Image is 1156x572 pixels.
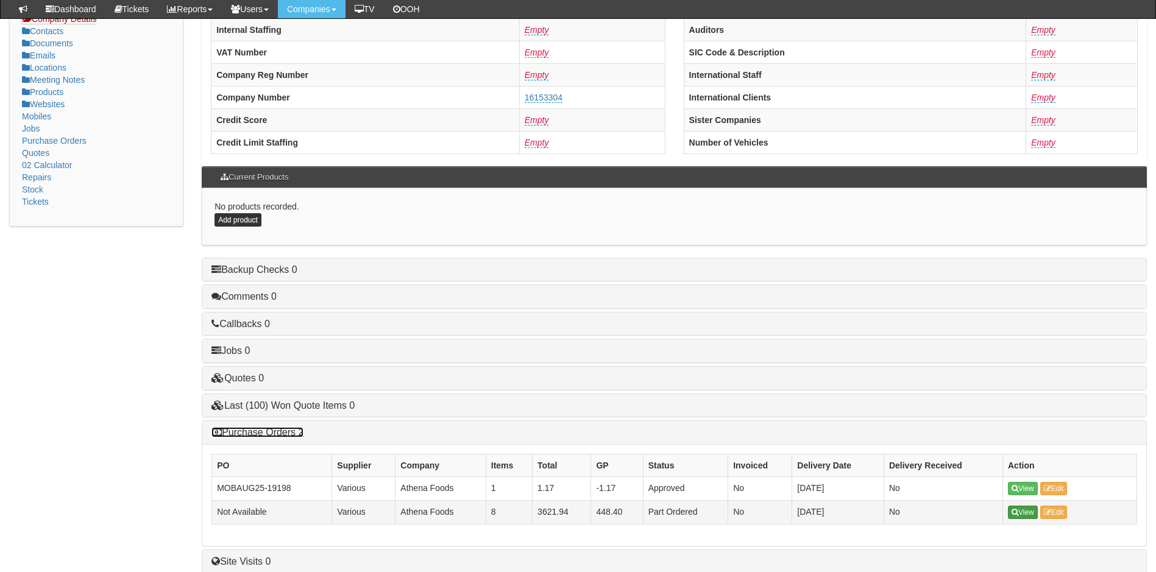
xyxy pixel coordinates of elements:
[533,501,591,524] td: 3621.94
[211,373,264,383] a: Quotes 0
[533,454,591,476] th: Total
[22,75,85,85] a: Meeting Notes
[395,454,486,476] th: Company
[211,319,270,329] a: Callbacks 0
[1031,70,1055,80] a: Empty
[533,476,591,500] td: 1.17
[22,197,49,207] a: Tickets
[211,291,277,302] a: Comments 0
[22,63,66,72] a: Locations
[643,476,728,500] td: Approved
[591,476,643,500] td: -1.17
[332,476,395,500] td: Various
[215,167,294,188] h3: Current Products
[1008,506,1038,519] a: View
[884,501,1002,524] td: No
[22,51,55,60] a: Emails
[684,131,1026,154] th: Number of Vehicles
[643,454,728,476] th: Status
[22,38,73,48] a: Documents
[1040,506,1068,519] a: Edit
[332,501,395,524] td: Various
[212,476,332,500] td: MOBAUG25-19198
[1031,138,1055,148] a: Empty
[22,26,63,36] a: Contacts
[22,124,40,133] a: Jobs
[643,501,728,524] td: Part Ordered
[1002,454,1136,476] th: Action
[728,501,792,524] td: No
[884,476,1002,500] td: No
[684,18,1026,41] th: Auditors
[22,13,97,24] a: Company Details
[211,63,520,86] th: Company Reg Number
[684,86,1026,108] th: International Clients
[395,501,486,524] td: Athena Foods
[525,138,549,148] a: Empty
[211,18,520,41] th: Internal Staffing
[1031,93,1055,103] a: Empty
[525,115,549,125] a: Empty
[728,454,792,476] th: Invoiced
[684,41,1026,63] th: SIC Code & Description
[1031,115,1055,125] a: Empty
[486,454,532,476] th: Items
[22,185,43,194] a: Stock
[215,213,261,227] a: Add product
[211,86,520,108] th: Company Number
[486,501,532,524] td: 8
[211,345,250,356] a: Jobs 0
[22,99,65,109] a: Websites
[211,400,355,411] a: Last (100) Won Quote Items 0
[525,48,549,58] a: Empty
[591,454,643,476] th: GP
[211,108,520,131] th: Credit Score
[525,25,549,35] a: Empty
[1031,25,1055,35] a: Empty
[22,172,51,182] a: Repairs
[1031,48,1055,58] a: Empty
[22,148,49,158] a: Quotes
[212,501,332,524] td: Not Available
[211,264,297,275] a: Backup Checks 0
[211,556,271,567] a: Site Visits 0
[1040,482,1068,495] a: Edit
[525,93,562,103] a: 16153304
[792,501,884,524] td: [DATE]
[792,454,884,476] th: Delivery Date
[684,63,1026,86] th: International Staff
[22,160,73,170] a: 02 Calculator
[22,87,63,97] a: Products
[395,476,486,500] td: Athena Foods
[591,501,643,524] td: 448.40
[211,41,520,63] th: VAT Number
[332,454,395,476] th: Supplier
[212,454,332,476] th: PO
[525,70,549,80] a: Empty
[22,136,87,146] a: Purchase Orders
[1008,482,1038,495] a: View
[684,108,1026,131] th: Sister Companies
[486,476,532,500] td: 1
[22,111,51,121] a: Mobiles
[211,131,520,154] th: Credit Limit Staffing
[202,188,1147,245] div: No products recorded.
[884,454,1002,476] th: Delivery Received
[792,476,884,500] td: [DATE]
[211,427,303,437] a: Purchase Orders 2
[728,476,792,500] td: No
